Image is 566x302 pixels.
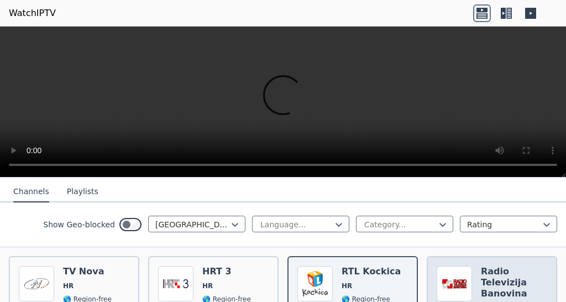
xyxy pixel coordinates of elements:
label: Show Geo-blocked [43,219,115,230]
img: TV Nova [19,266,54,301]
span: HR [342,282,352,290]
img: Radio Televizija Banovina [437,266,472,301]
h6: Radio Televizija Banovina [481,266,547,299]
h6: HRT 3 [202,266,251,277]
h6: TV Nova [63,266,112,277]
span: HR [63,282,74,290]
img: HRT 3 [158,266,193,301]
h6: RTL Kockica [342,266,401,277]
a: WatchIPTV [9,7,56,20]
img: RTL Kockica [297,266,333,301]
button: Channels [13,181,49,202]
button: Playlists [67,181,98,202]
span: HR [202,282,213,290]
